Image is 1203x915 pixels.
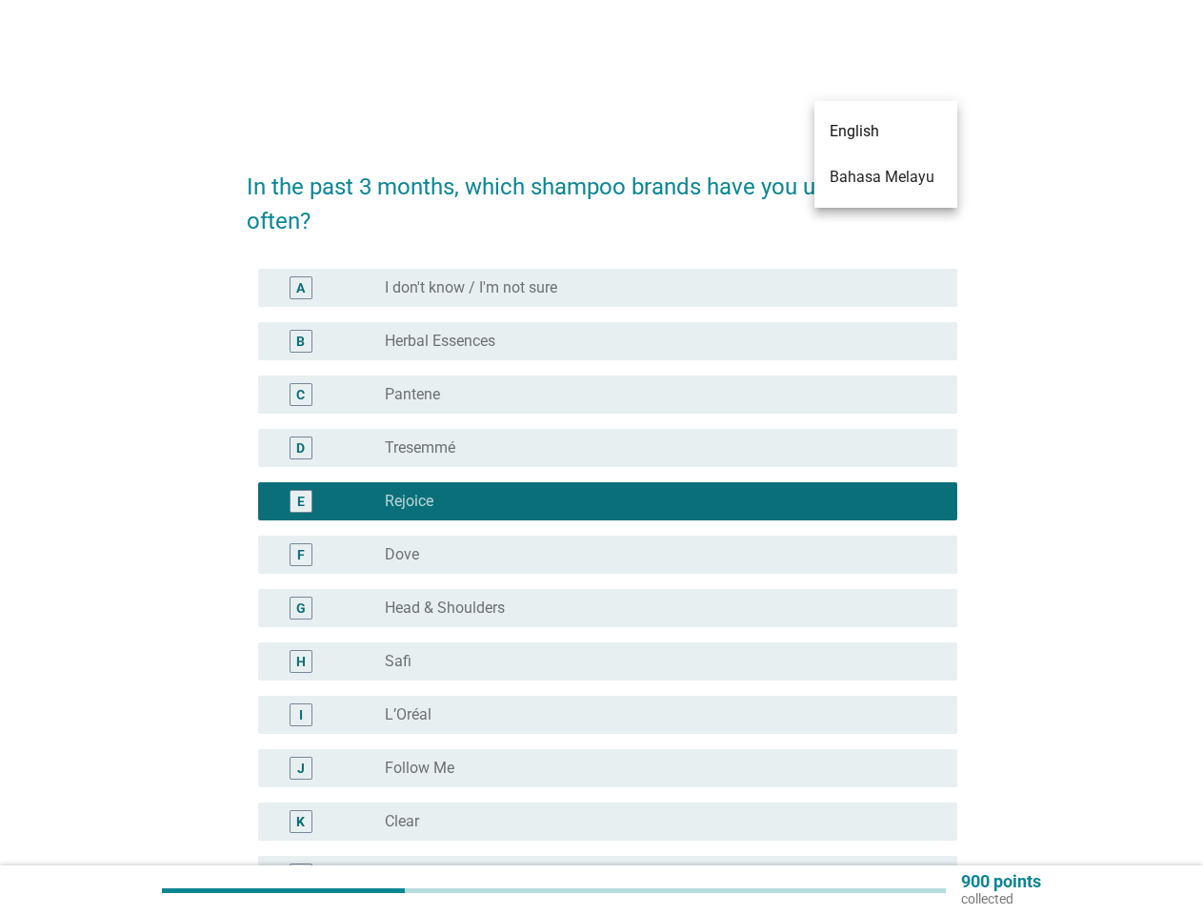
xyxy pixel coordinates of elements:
[296,812,305,832] div: K
[385,812,419,831] label: Clear
[385,385,440,404] label: Pantene
[385,705,431,724] label: L’Oréal
[297,545,305,565] div: F
[299,705,303,725] div: I
[296,278,305,298] div: A
[296,599,306,619] div: G
[961,873,1041,890] p: 900 points
[385,332,495,351] label: Herbal Essences
[385,759,454,778] label: Follow Me
[814,108,864,125] div: English
[296,438,305,458] div: D
[385,438,455,457] label: Tresemmé
[385,545,419,564] label: Dove
[247,151,957,238] h2: In the past 3 months, which shampoo brands have you used most often?
[385,492,433,511] label: Rejoice
[385,652,411,671] label: Safi
[296,652,306,672] div: H
[297,759,305,779] div: J
[385,278,557,297] label: I don't know / I'm not sure
[961,890,1041,907] p: collected
[297,492,305,512] div: E
[296,332,305,352] div: B
[934,105,957,128] i: arrow_drop_down
[296,385,305,405] div: C
[385,599,505,618] label: Head & Shoulders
